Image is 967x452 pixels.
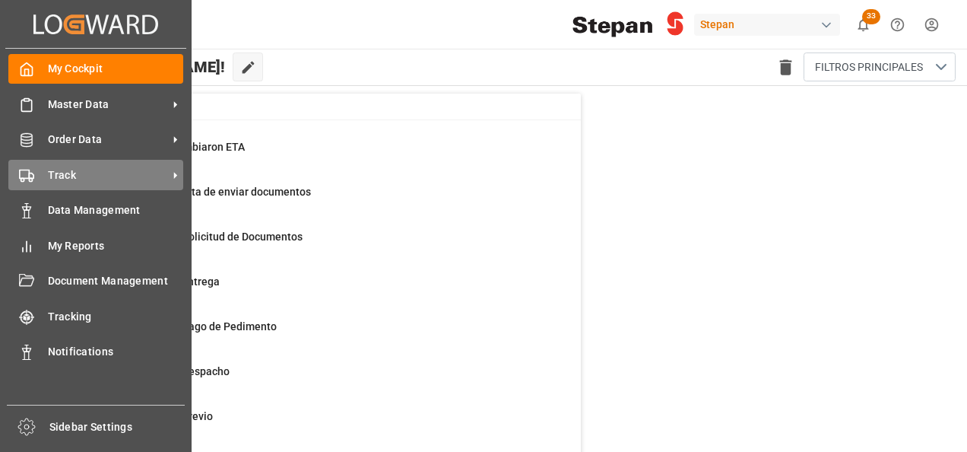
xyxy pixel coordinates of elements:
a: 733Pendiente de PrevioFinal Delivery [77,409,562,441]
a: My Cockpit [8,54,183,84]
span: Notifications [48,344,184,360]
span: Ordenes que falta de enviar documentos [115,186,311,198]
div: Stepan [694,14,840,36]
span: My Cockpit [48,61,184,77]
img: Stepan_Company_logo.svg.png_1713531530.png [572,11,683,38]
span: Pendiente de Pago de Pedimento [115,320,277,333]
a: 3Ordenes para Solicitud de DocumentosPurchase Orders [77,229,562,261]
button: show 33 new notifications [846,8,880,42]
a: Notifications [8,337,183,367]
span: FILTROS PRINCIPALES [815,59,923,75]
span: Track [48,167,168,183]
span: Master Data [48,97,168,113]
a: 15Embarques cambiaron ETAContainer Schema [77,139,562,171]
a: 4Pendiente de Pago de PedimentoFinal Delivery [77,319,562,351]
a: My Reports [8,231,183,260]
button: open menu [804,53,956,81]
span: Ordenes para Solicitud de Documentos [115,231,303,243]
span: 33 [862,9,880,24]
a: Tracking [8,301,183,331]
span: Document Management [48,273,184,289]
a: 14Ordenes que falta de enviar documentosContainer Schema [77,184,562,216]
span: Sidebar Settings [49,419,185,435]
a: 9Pendiente de DespachoFinal Delivery [77,364,562,396]
span: Order Data [48,132,168,148]
a: Data Management [8,196,183,225]
button: Stepan [694,10,846,39]
span: Tracking [48,309,184,325]
span: My Reports [48,238,184,254]
button: Help Center [880,8,915,42]
a: Document Management [8,266,183,296]
span: Data Management [48,202,184,218]
a: 88Pendiente de entregaFinal Delivery [77,274,562,306]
